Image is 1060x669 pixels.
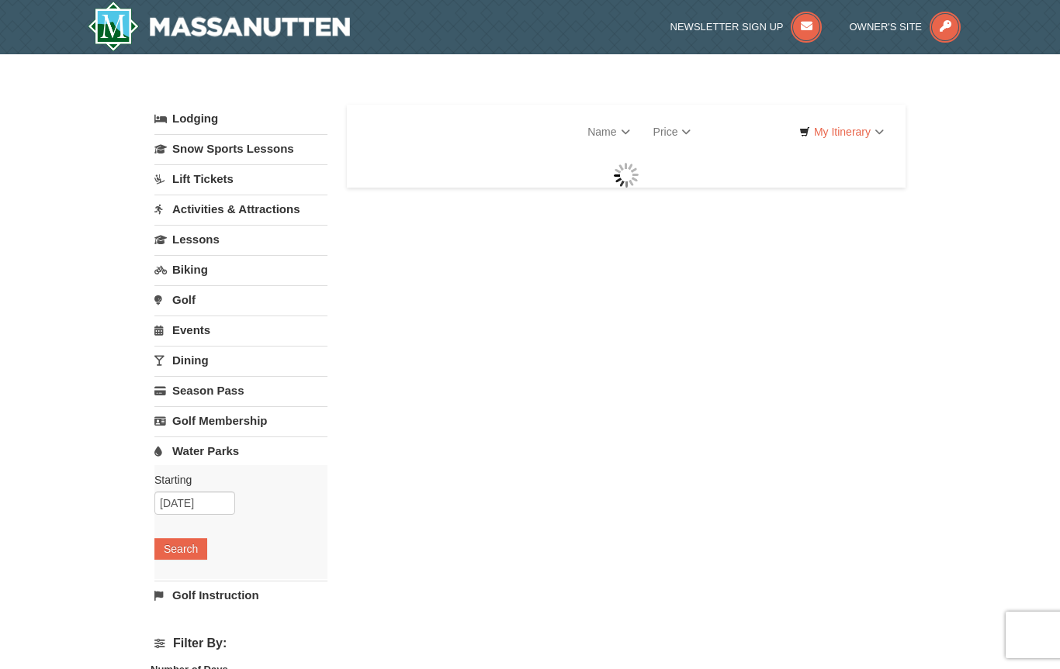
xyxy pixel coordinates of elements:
[614,163,639,188] img: wait gif
[154,134,327,163] a: Snow Sports Lessons
[789,120,894,143] a: My Itinerary
[154,195,327,223] a: Activities & Attractions
[88,2,350,51] img: Massanutten Resort Logo
[670,21,784,33] span: Newsletter Sign Up
[154,164,327,193] a: Lift Tickets
[154,436,327,465] a: Water Parks
[154,255,327,284] a: Biking
[154,225,327,253] a: Lessons
[670,21,823,33] a: Newsletter Sign Up
[154,105,327,133] a: Lodging
[88,2,350,51] a: Massanutten Resort
[154,316,327,344] a: Events
[850,21,923,33] span: Owner's Site
[154,472,316,488] label: Starting
[154,581,327,609] a: Golf Instruction
[576,116,641,147] a: Name
[154,406,327,435] a: Golf Membership
[154,636,327,650] h4: Filter By:
[154,376,327,405] a: Season Pass
[154,346,327,374] a: Dining
[154,285,327,314] a: Golf
[154,538,207,560] button: Search
[850,21,961,33] a: Owner's Site
[642,116,703,147] a: Price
